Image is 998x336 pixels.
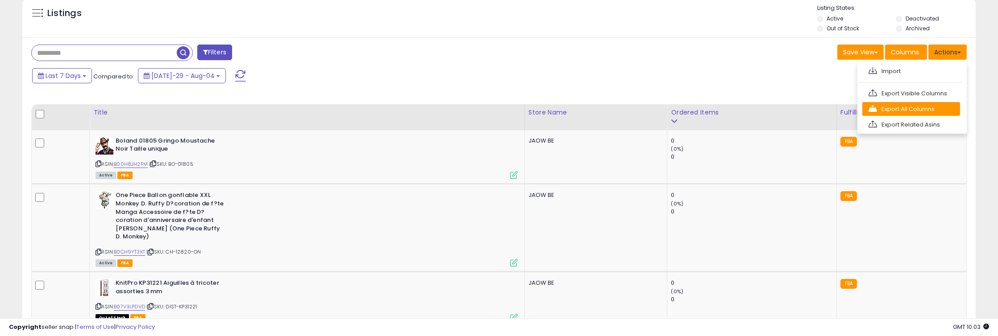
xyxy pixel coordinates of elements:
a: Export Related Asins [862,118,960,131]
button: Columns [885,45,927,60]
button: Filters [197,45,232,60]
b: KnitPro KP31221 Aiguilles à tricoter assorties 3 mm [116,279,224,298]
span: | SKU: CH-12820-ON [146,248,201,255]
div: seller snap | | [9,323,155,332]
small: FBA [840,137,857,147]
strong: Copyright [9,323,42,331]
a: Export All Columns [862,102,960,116]
div: 0 [671,191,836,199]
a: Terms of Use [76,323,114,331]
img: 51fU6Fp-QTL._SL40_.jpg [96,191,113,209]
div: 0 [671,137,836,145]
span: Columns [891,48,919,57]
span: All listings currently available for purchase on Amazon [96,259,116,267]
div: Fulfillment [840,108,963,117]
small: (0%) [671,200,683,207]
div: 0 [671,208,836,216]
label: Out of Stock [827,25,859,32]
h5: Listings [47,7,82,20]
small: (0%) [671,145,683,152]
button: [DATE]-29 - Aug-04 [138,68,226,83]
a: B07V3LPDVD [114,303,145,311]
label: Archived [906,25,930,32]
div: Ordered Items [671,108,832,117]
p: Listing States: [817,4,976,12]
a: B00H8JH2FM [114,160,148,168]
img: 51FXa5gZ7WL._SL40_.jpg [96,137,113,155]
small: (0%) [671,288,683,295]
span: [DATE]-29 - Aug-04 [151,71,215,80]
a: Privacy Policy [116,323,155,331]
img: 31m+g08Z-SL._SL40_.jpg [96,279,113,297]
a: Export Visible Columns [862,86,960,100]
label: Active [827,15,843,22]
button: Save View [837,45,884,60]
div: Title [93,108,520,117]
span: | SKU: DIST-KP31221 [146,303,197,310]
div: Store Name [528,108,664,117]
span: Compared to: [93,72,134,81]
span: 2025-08-12 10:03 GMT [953,323,989,331]
div: ASIN: [96,191,517,266]
small: FBA [840,191,857,201]
span: Last 7 Days [46,71,81,80]
div: JAOW BE [528,279,661,287]
span: All listings currently available for purchase on Amazon [96,172,116,179]
label: Deactivated [906,15,940,22]
span: FBA [117,259,133,267]
span: | SKU: BO-01805 [149,160,193,168]
div: 0 [671,153,836,161]
a: Import [862,64,960,78]
button: Actions [928,45,967,60]
div: JAOW BE [528,191,661,199]
b: Boland 01805 Gringo Moustache Noir Taille unique [116,137,224,156]
div: 0 [671,295,836,303]
div: 0 [671,279,836,287]
a: B0CH9YT3KT [114,248,145,256]
span: FBA [117,172,133,179]
b: One Piece Ballon gonflable XXL Monkey D. Ruffy D?coration de f?te Manga Accessoire de f?te D?cora... [116,191,224,243]
small: FBA [840,279,857,289]
div: JAOW BE [528,137,661,145]
button: Last 7 Days [32,68,92,83]
div: ASIN: [96,137,517,178]
div: ASIN: [96,279,517,320]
